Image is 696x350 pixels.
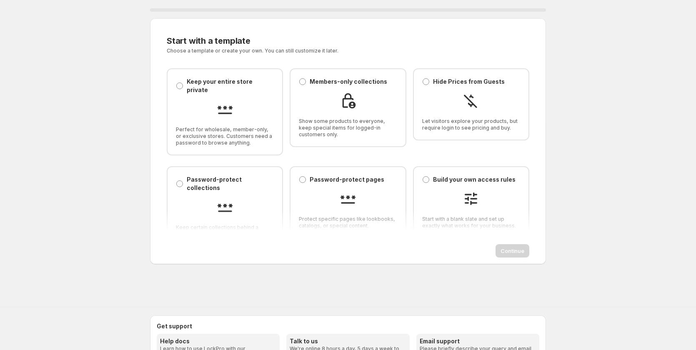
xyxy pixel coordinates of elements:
[299,216,397,229] span: Protect specific pages like lookbooks, catalogs, or special content.
[340,92,356,109] img: Members-only collections
[187,77,274,94] p: Keep your entire store private
[433,77,505,86] p: Hide Prices from Guests
[167,47,431,54] p: Choose a template or create your own. You can still customize it later.
[463,92,479,109] img: Hide Prices from Guests
[422,118,520,131] span: Let visitors explore your products, but require login to see pricing and buy.
[433,175,516,184] p: Build your own access rules
[187,175,274,192] p: Password-protect collections
[290,337,406,345] h3: Talk to us
[340,190,356,207] img: Password-protect pages
[176,126,274,146] span: Perfect for wholesale, member-only, or exclusive stores. Customers need a password to browse anyt...
[157,322,539,330] h2: Get support
[299,118,397,138] span: Show some products to everyone, keep special items for logged-in customers only.
[167,36,250,46] span: Start with a template
[176,224,274,244] span: Keep certain collections behind a password while the rest of your store is open.
[217,101,233,117] img: Keep your entire store private
[310,175,384,184] p: Password-protect pages
[217,199,233,215] img: Password-protect collections
[463,190,479,207] img: Build your own access rules
[310,77,387,86] p: Members-only collections
[160,337,276,345] h3: Help docs
[422,216,520,229] span: Start with a blank slate and set up exactly what works for your business.
[420,337,536,345] h3: Email support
